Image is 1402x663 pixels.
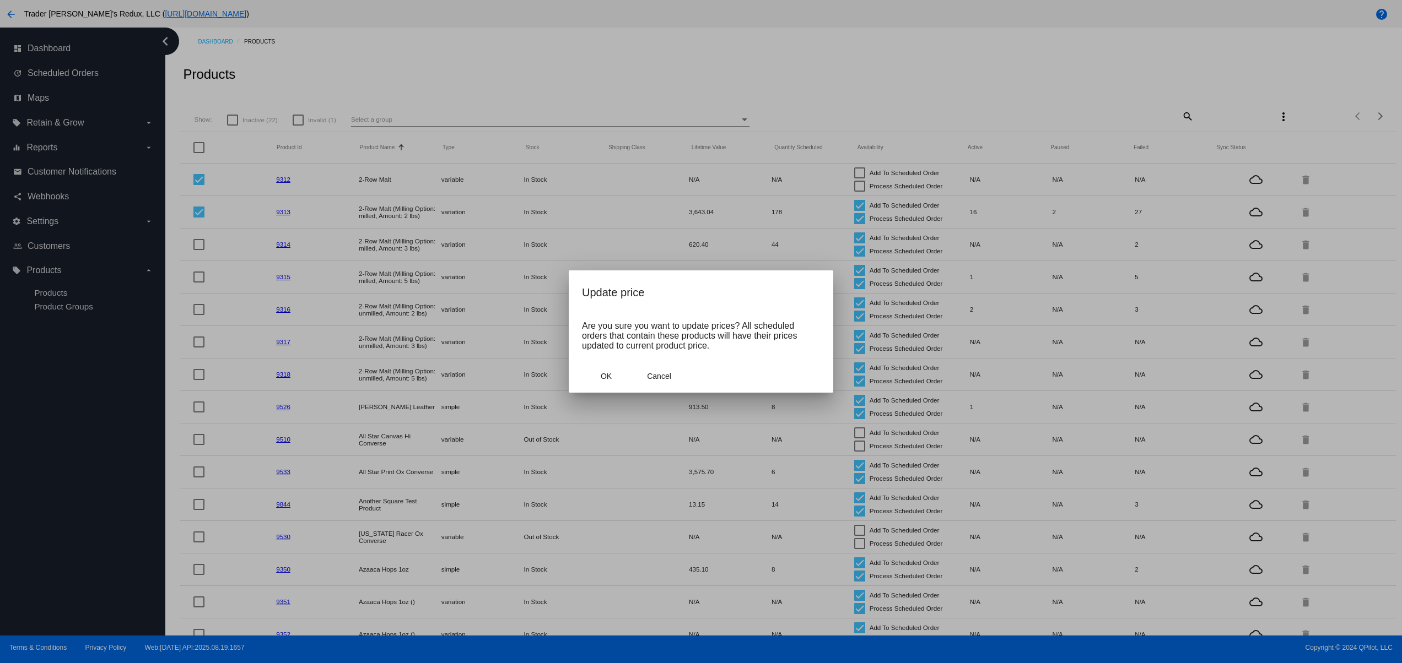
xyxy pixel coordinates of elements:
button: Close dialog [635,366,683,386]
button: Close dialog [582,366,630,386]
h2: Update price [582,284,820,301]
span: Cancel [647,372,671,381]
span: OK [601,372,612,381]
p: Are you sure you want to update prices? All scheduled orders that contain these products will hav... [582,321,820,351]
